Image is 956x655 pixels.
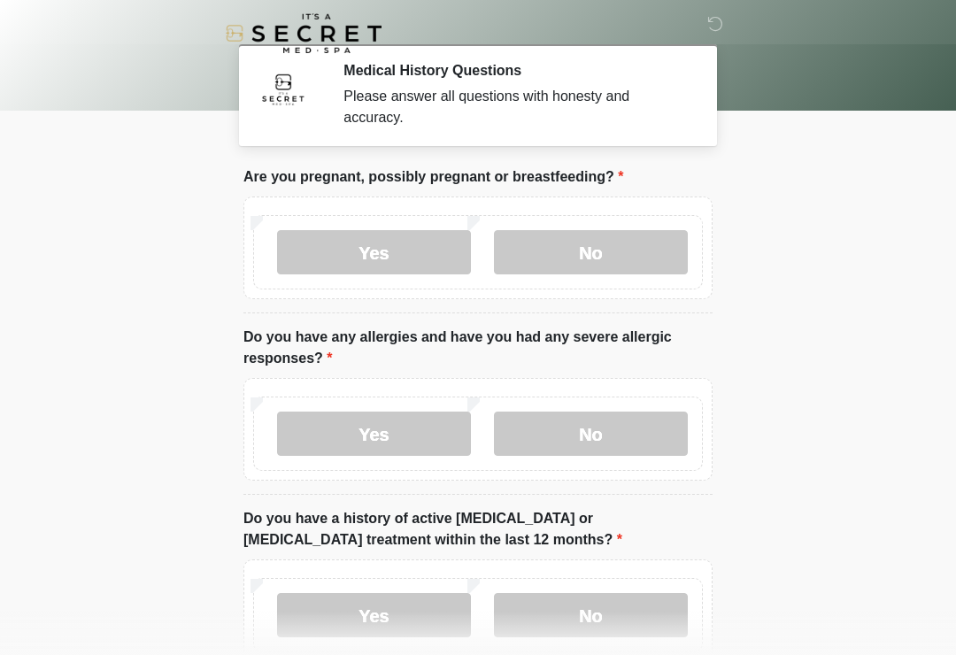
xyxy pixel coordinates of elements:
[277,412,471,456] label: Yes
[494,593,688,637] label: No
[243,166,623,188] label: Are you pregnant, possibly pregnant or breastfeeding?
[343,62,686,79] h2: Medical History Questions
[243,327,713,369] label: Do you have any allergies and have you had any severe allergic responses?
[494,230,688,274] label: No
[277,230,471,274] label: Yes
[243,508,713,551] label: Do you have a history of active [MEDICAL_DATA] or [MEDICAL_DATA] treatment within the last 12 mon...
[226,13,382,53] img: It's A Secret Med Spa Logo
[343,86,686,128] div: Please answer all questions with honesty and accuracy.
[277,593,471,637] label: Yes
[494,412,688,456] label: No
[257,62,310,115] img: Agent Avatar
